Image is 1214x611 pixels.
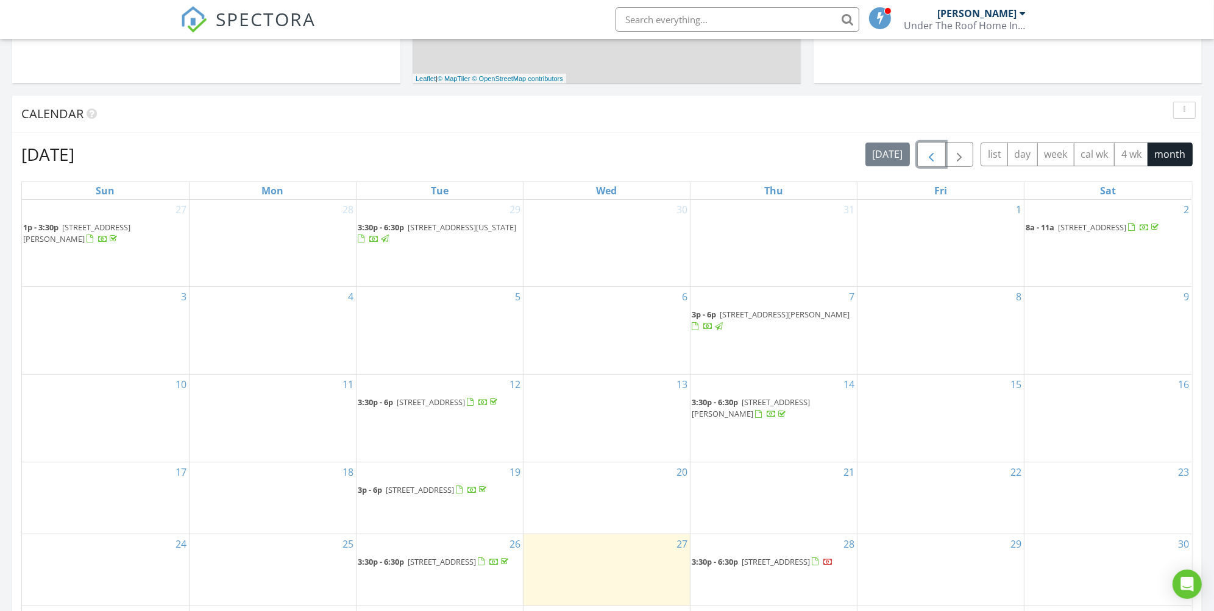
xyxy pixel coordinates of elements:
[23,222,130,244] a: 1p - 3:30p [STREET_ADDRESS][PERSON_NAME]
[841,375,857,394] a: Go to August 14, 2025
[22,374,189,462] td: Go to August 10, 2025
[594,182,619,199] a: Wednesday
[356,287,523,375] td: Go to August 5, 2025
[1024,534,1191,606] td: Go to August 30, 2025
[173,534,189,554] a: Go to August 24, 2025
[857,534,1024,606] td: Go to August 29, 2025
[1181,287,1191,306] a: Go to August 9, 2025
[23,222,130,244] span: [STREET_ADDRESS][PERSON_NAME]
[692,397,738,408] span: 3:30p - 6:30p
[1037,143,1074,166] button: week
[189,462,356,534] td: Go to August 18, 2025
[173,375,189,394] a: Go to August 10, 2025
[523,374,690,462] td: Go to August 13, 2025
[674,462,690,482] a: Go to August 20, 2025
[857,200,1024,287] td: Go to August 1, 2025
[720,309,850,320] span: [STREET_ADDRESS][PERSON_NAME]
[1098,182,1118,199] a: Saturday
[358,397,500,408] a: 3:30p - 6p [STREET_ADDRESS]
[523,462,690,534] td: Go to August 20, 2025
[358,221,522,247] a: 3:30p - 6:30p [STREET_ADDRESS][US_STATE]
[358,222,404,233] span: 3:30p - 6:30p
[690,374,857,462] td: Go to August 14, 2025
[507,375,523,394] a: Go to August 12, 2025
[340,200,356,219] a: Go to July 28, 2025
[841,534,857,554] a: Go to August 28, 2025
[93,182,117,199] a: Sunday
[22,287,189,375] td: Go to August 3, 2025
[340,375,356,394] a: Go to August 11, 2025
[674,200,690,219] a: Go to July 30, 2025
[179,287,189,306] a: Go to August 3, 2025
[1024,287,1191,375] td: Go to August 9, 2025
[1007,143,1038,166] button: day
[1013,287,1024,306] a: Go to August 8, 2025
[1058,222,1126,233] span: [STREET_ADDRESS]
[1176,375,1191,394] a: Go to August 16, 2025
[358,395,522,410] a: 3:30p - 6p [STREET_ADDRESS]
[189,287,356,375] td: Go to August 4, 2025
[841,200,857,219] a: Go to July 31, 2025
[358,483,522,498] a: 3p - 6p [STREET_ADDRESS]
[674,375,690,394] a: Go to August 13, 2025
[1026,221,1190,235] a: 8a - 11a [STREET_ADDRESS]
[981,143,1008,166] button: list
[1181,200,1191,219] a: Go to August 2, 2025
[189,374,356,462] td: Go to August 11, 2025
[513,287,523,306] a: Go to August 5, 2025
[857,287,1024,375] td: Go to August 8, 2025
[1074,143,1115,166] button: cal wk
[216,6,316,32] span: SPECTORA
[1173,570,1202,599] div: Open Intercom Messenger
[356,462,523,534] td: Go to August 19, 2025
[690,200,857,287] td: Go to July 31, 2025
[857,374,1024,462] td: Go to August 15, 2025
[507,534,523,554] a: Go to August 26, 2025
[22,462,189,534] td: Go to August 17, 2025
[692,397,810,419] span: [STREET_ADDRESS][PERSON_NAME]
[358,556,511,567] a: 3:30p - 6:30p [STREET_ADDRESS]
[23,222,59,233] span: 1p - 3:30p
[21,105,83,122] span: Calendar
[937,7,1017,19] div: [PERSON_NAME]
[762,182,786,199] a: Thursday
[692,309,716,320] span: 3p - 6p
[1024,200,1191,287] td: Go to August 2, 2025
[1008,534,1024,554] a: Go to August 29, 2025
[340,462,356,482] a: Go to August 18, 2025
[189,534,356,606] td: Go to August 25, 2025
[21,142,74,166] h2: [DATE]
[356,200,523,287] td: Go to July 29, 2025
[346,287,356,306] a: Go to August 4, 2025
[397,397,465,408] span: [STREET_ADDRESS]
[1013,200,1024,219] a: Go to August 1, 2025
[1148,143,1193,166] button: month
[1026,222,1054,233] span: 8a - 11a
[692,397,810,419] a: 3:30p - 6:30p [STREET_ADDRESS][PERSON_NAME]
[742,556,810,567] span: [STREET_ADDRESS]
[23,221,188,247] a: 1p - 3:30p [STREET_ADDRESS][PERSON_NAME]
[690,534,857,606] td: Go to August 28, 2025
[1024,462,1191,534] td: Go to August 23, 2025
[358,397,393,408] span: 3:30p - 6p
[358,484,489,495] a: 3p - 6p [STREET_ADDRESS]
[1176,462,1191,482] a: Go to August 23, 2025
[692,556,738,567] span: 3:30p - 6:30p
[523,534,690,606] td: Go to August 27, 2025
[690,287,857,375] td: Go to August 7, 2025
[847,287,857,306] a: Go to August 7, 2025
[173,462,189,482] a: Go to August 17, 2025
[507,200,523,219] a: Go to July 29, 2025
[945,142,974,167] button: Next month
[616,7,859,32] input: Search everything...
[1114,143,1148,166] button: 4 wk
[428,182,451,199] a: Tuesday
[386,484,454,495] span: [STREET_ADDRESS]
[356,374,523,462] td: Go to August 12, 2025
[904,19,1026,32] div: Under The Roof Home Inspections
[22,200,189,287] td: Go to July 27, 2025
[180,16,316,42] a: SPECTORA
[358,484,382,495] span: 3p - 6p
[22,534,189,606] td: Go to August 24, 2025
[259,182,286,199] a: Monday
